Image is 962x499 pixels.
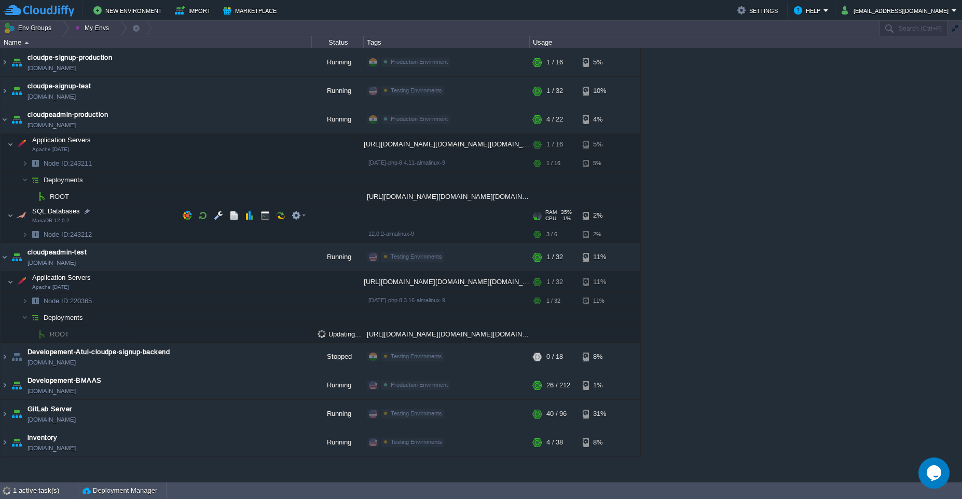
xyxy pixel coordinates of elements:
[1,105,9,133] img: AMDAwAAAACH5BAEAAAAALAAAAAABAAEAAAICRAEAOw==
[364,326,530,342] div: [URL][DOMAIN_NAME][DOMAIN_NAME][DOMAIN_NAME]
[583,243,616,271] div: 11%
[583,371,616,399] div: 1%
[546,48,563,76] div: 1 / 16
[9,400,24,428] img: AMDAwAAAACH5BAEAAAAALAAAAAABAAEAAAICRAEAOw==
[842,4,952,17] button: [EMAIL_ADDRESS][DOMAIN_NAME]
[43,159,93,168] span: 243211
[34,326,49,342] img: AMDAwAAAACH5BAEAAAAALAAAAAABAAEAAAICRAEAOw==
[7,134,13,155] img: AMDAwAAAACH5BAEAAAAALAAAAAABAAEAAAICRAEAOw==
[28,309,43,326] img: AMDAwAAAACH5BAEAAAAALAAAAAABAAEAAAICRAEAOw==
[9,428,24,456] img: AMDAwAAAACH5BAEAAAAALAAAAAABAAEAAAICRAEAOw==
[391,410,442,416] span: Testing Envirnments
[43,159,93,168] a: Node ID:243211
[9,243,24,271] img: AMDAwAAAACH5BAEAAAAALAAAAAABAAEAAAICRAEAOw==
[312,77,364,105] div: Running
[75,21,112,35] button: My Envs
[312,400,364,428] div: Running
[28,443,76,453] a: [DOMAIN_NAME]
[14,272,29,292] img: AMDAwAAAACH5BAEAAAAALAAAAAABAAEAAAICRAEAOw==
[530,36,640,48] div: Usage
[368,159,445,166] span: [DATE]-php-8.4.11-almalinux-9
[31,207,81,215] a: SQL DatabasesMariaDB 12.0.2
[546,243,563,271] div: 1 / 32
[22,293,28,309] img: AMDAwAAAACH5BAEAAAAALAAAAAABAAEAAAICRAEAOw==
[312,105,364,133] div: Running
[391,59,448,65] span: Production Envirnment
[31,136,92,144] span: Application Servers
[312,48,364,76] div: Running
[28,81,91,91] span: cloudpe-signup-test
[28,404,72,414] a: GitLab Server
[561,209,572,215] span: 35%
[318,330,361,338] span: Updating...
[546,272,563,292] div: 1 / 32
[546,371,570,399] div: 26 / 212
[43,230,93,239] span: 243212
[368,297,445,303] span: [DATE]-php-8.3.16-almalinux-9
[391,353,442,359] span: Testing Envirnments
[43,313,85,322] a: Deployments
[14,134,29,155] img: AMDAwAAAACH5BAEAAAAALAAAAAABAAEAAAICRAEAOw==
[546,105,563,133] div: 4 / 22
[28,226,43,242] img: AMDAwAAAACH5BAEAAAAALAAAAAABAAEAAAICRAEAOw==
[583,343,616,371] div: 8%
[7,205,13,226] img: AMDAwAAAACH5BAEAAAAALAAAAAABAAEAAAICRAEAOw==
[31,273,92,282] span: Application Servers
[391,382,448,388] span: Production Envirnment
[312,243,364,271] div: Running
[545,209,557,215] span: RAM
[583,105,616,133] div: 4%
[9,48,24,76] img: AMDAwAAAACH5BAEAAAAALAAAAAABAAEAAAICRAEAOw==
[43,296,93,305] span: 220365
[28,155,43,171] img: AMDAwAAAACH5BAEAAAAALAAAAAABAAEAAAICRAEAOw==
[546,428,563,456] div: 4 / 38
[14,205,29,226] img: AMDAwAAAACH5BAEAAAAALAAAAAABAAEAAAICRAEAOw==
[583,400,616,428] div: 31%
[28,375,102,386] a: Developement-BMAAS
[1,343,9,371] img: AMDAwAAAACH5BAEAAAAALAAAAAABAAEAAAICRAEAOw==
[175,4,214,17] button: Import
[49,192,71,201] a: ROOT
[364,36,529,48] div: Tags
[583,428,616,456] div: 8%
[546,134,563,155] div: 1 / 16
[364,134,530,155] div: [URL][DOMAIN_NAME][DOMAIN_NAME][DOMAIN_NAME]
[312,343,364,371] div: Stopped
[391,87,442,93] span: Testing Envirnments
[583,272,616,292] div: 11%
[391,439,442,445] span: Testing Envirnments
[28,326,34,342] img: AMDAwAAAACH5BAEAAAAALAAAAAABAAEAAAICRAEAOw==
[31,274,92,281] a: Application ServersApache [DATE]
[43,176,85,184] a: Deployments
[312,428,364,456] div: Running
[49,330,71,339] a: ROOT
[583,77,616,105] div: 10%
[28,110,108,120] a: cloudpeadmin-production
[583,134,616,155] div: 5%
[1,77,9,105] img: AMDAwAAAACH5BAEAAAAALAAAAAABAAEAAAICRAEAOw==
[28,91,76,102] a: [DOMAIN_NAME]
[583,205,616,226] div: 2%
[546,155,560,171] div: 1 / 16
[28,172,43,188] img: AMDAwAAAACH5BAEAAAAALAAAAAABAAEAAAICRAEAOw==
[28,433,57,443] span: inventory
[32,146,69,153] span: Apache [DATE]
[24,42,29,44] img: AMDAwAAAACH5BAEAAAAALAAAAAABAAEAAAICRAEAOw==
[546,226,557,242] div: 3 / 6
[28,63,76,73] a: [DOMAIN_NAME]
[28,52,112,63] a: cloudpe-signup-production
[93,4,165,17] button: New Environment
[28,258,76,268] a: [DOMAIN_NAME]
[13,482,78,499] div: 1 active task(s)
[583,226,616,242] div: 2%
[32,284,69,290] span: Apache [DATE]
[28,188,34,205] img: AMDAwAAAACH5BAEAAAAALAAAAAABAAEAAAICRAEAOw==
[918,457,952,489] iframe: chat widget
